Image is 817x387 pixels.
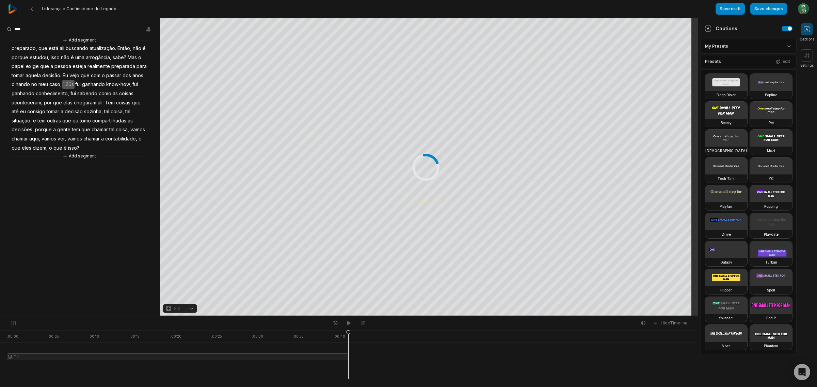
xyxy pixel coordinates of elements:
[112,89,118,98] span: as
[83,107,103,116] span: sozinha,
[34,125,52,134] span: porque
[62,71,69,80] span: Eu
[103,107,110,116] span: tal
[11,107,19,116] span: até
[101,71,106,80] span: o
[39,62,50,71] span: que
[42,71,62,80] span: decisão.
[72,62,87,71] span: esteja
[65,44,89,53] span: buscando
[11,89,35,98] span: ganhando
[75,53,85,62] span: uma
[63,98,73,107] span: elas
[80,71,90,80] span: que
[11,53,29,62] span: porque
[52,98,63,107] span: que
[11,62,25,71] span: papel
[11,144,21,153] span: que
[138,134,142,144] span: o
[11,134,29,144] span: chamar
[722,343,731,349] h3: Noah
[57,134,67,144] span: ver,
[106,80,132,89] span: know-how,
[41,134,57,144] span: vamos
[767,148,775,153] h3: Mozi
[61,152,97,160] button: Add segment
[720,287,732,293] h3: Flipper
[716,3,745,15] button: Save draft
[92,116,127,125] span: compartilhadas
[705,148,747,153] h3: [DEMOGRAPHIC_DATA]
[769,120,774,125] h3: Pet
[11,71,25,80] span: tomar
[115,125,130,134] span: coisa,
[122,71,132,80] span: dos
[27,107,46,116] span: consigo
[89,44,117,53] span: atualização.
[705,25,737,32] div: Captions
[29,53,50,62] span: estudou,
[98,89,112,98] span: como
[701,39,797,54] div: My Presets
[112,53,127,62] span: sabe?
[11,80,31,89] span: olhando
[49,80,62,89] span: caso,
[70,89,77,98] span: fui
[111,62,136,71] span: preparada
[60,107,64,116] span: a
[750,3,787,15] button: Save changes
[118,89,134,98] span: coisas
[75,80,81,89] span: fui
[60,53,70,62] span: não
[100,134,105,144] span: a
[29,134,41,144] span: aqui,
[722,232,731,237] h3: Drive
[50,53,60,62] span: isso
[32,116,37,125] span: e
[91,125,109,134] span: chamar
[83,134,100,144] span: chamar
[769,176,774,181] h3: YC
[67,144,80,153] span: isso?
[764,232,779,237] h3: Playdate
[63,144,67,153] span: é
[142,44,146,53] span: é
[767,287,775,293] h3: Spell
[136,62,147,71] span: para
[70,53,75,62] span: é
[765,92,777,98] h3: Popline
[25,71,42,80] span: aquela
[42,6,116,12] span: Liderança e Continuidade do Legado
[110,107,125,116] span: coisa,
[109,125,115,134] span: tal
[35,89,70,98] span: conhecimento,
[651,318,690,328] button: HideTimeline
[117,44,132,53] span: Então,
[57,125,71,134] span: gente
[106,71,122,80] span: passar
[81,125,91,134] span: que
[132,44,142,53] span: não
[717,92,736,98] h3: Deep Diver
[85,53,112,62] span: arrogância,
[720,204,733,209] h3: Playfair
[8,4,17,14] img: reap
[104,98,115,107] span: Tem
[764,204,778,209] h3: Popping
[105,134,138,144] span: contabilidade,
[800,49,814,68] button: Settings
[11,98,43,107] span: aconteceram,
[130,125,146,134] span: vamos
[138,53,142,62] span: o
[701,55,797,68] div: Presets
[38,80,49,89] span: meu
[59,44,65,53] span: ali
[54,62,72,71] span: pessoa
[800,23,814,42] button: Captions
[72,116,79,125] span: eu
[46,107,60,116] span: tomar
[720,259,732,265] h3: Galaxy
[800,37,814,42] span: Captions
[125,107,131,116] span: tal
[32,144,48,153] span: dizem,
